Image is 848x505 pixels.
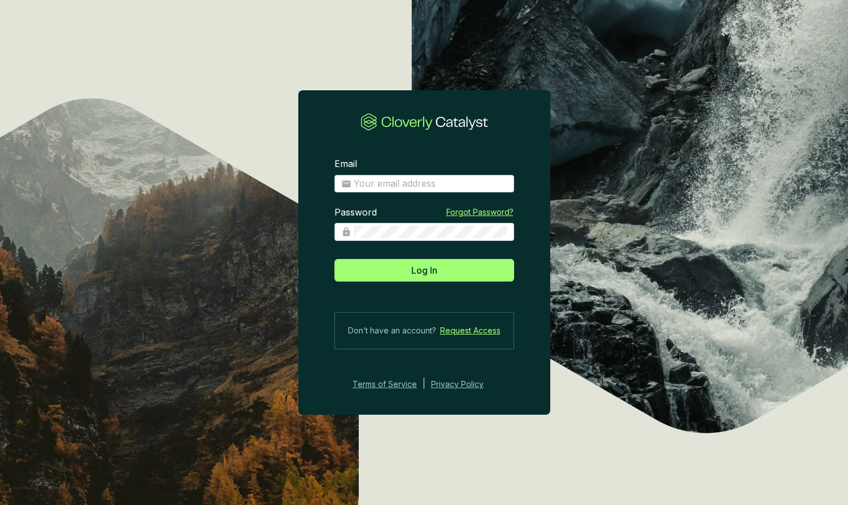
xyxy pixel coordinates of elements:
a: Privacy Policy [431,377,499,391]
span: Don’t have an account? [348,324,436,337]
a: Request Access [440,324,501,337]
span: Log In [411,264,437,277]
a: Forgot Password? [446,207,514,218]
a: Terms of Service [349,377,417,391]
label: Email [334,158,357,170]
input: Password [354,226,507,238]
label: Password [334,207,377,219]
input: Email [354,178,507,190]
div: | [423,377,425,391]
button: Log In [334,259,514,282]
